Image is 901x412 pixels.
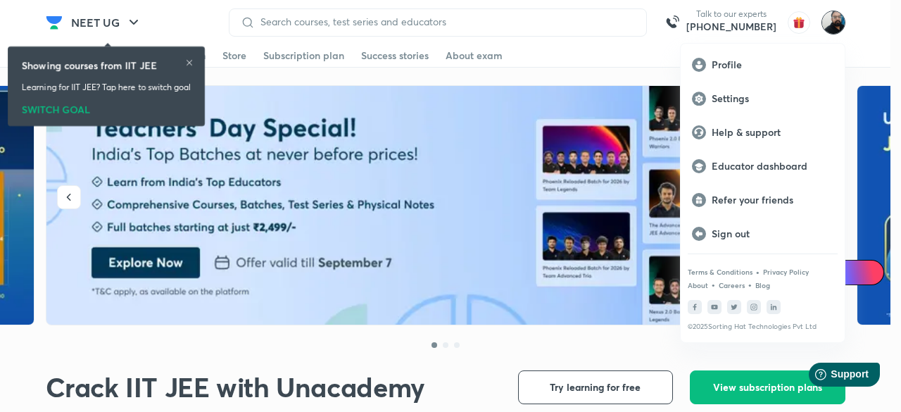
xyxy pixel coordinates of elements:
[681,116,845,149] a: Help & support
[755,266,760,278] div: •
[688,323,838,331] p: © 2025 Sorting Hat Technologies Pvt Ltd
[711,278,716,291] div: •
[681,48,845,82] a: Profile
[712,58,833,71] p: Profile
[755,281,770,289] a: Blog
[712,92,833,105] p: Settings
[712,126,833,139] p: Help & support
[748,278,752,291] div: •
[681,82,845,116] a: Settings
[712,227,833,240] p: Sign out
[688,268,752,276] a: Terms & Conditions
[776,357,886,397] iframe: Help widget launcher
[681,183,845,217] a: Refer your friends
[688,281,708,289] a: About
[712,194,833,206] p: Refer your friends
[681,149,845,183] a: Educator dashboard
[712,160,833,173] p: Educator dashboard
[763,268,809,276] a: Privacy Policy
[719,281,745,289] a: Careers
